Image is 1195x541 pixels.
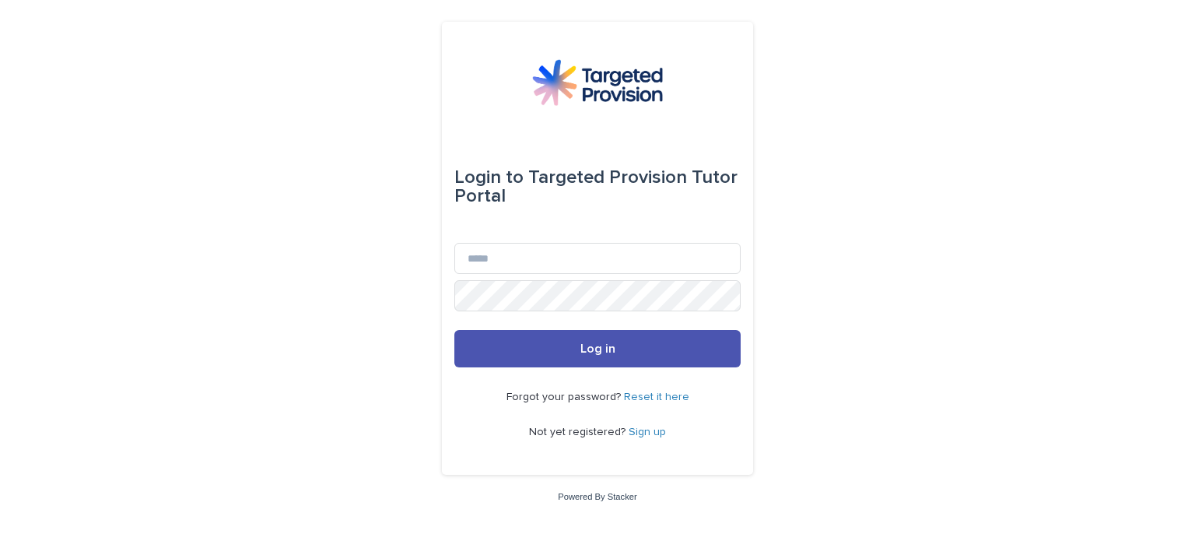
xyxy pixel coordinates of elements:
[532,59,663,106] img: M5nRWzHhSzIhMunXDL62
[454,330,741,367] button: Log in
[529,427,629,437] span: Not yet registered?
[558,492,636,501] a: Powered By Stacker
[629,427,666,437] a: Sign up
[454,156,741,218] div: Targeted Provision Tutor Portal
[624,392,689,402] a: Reset it here
[580,343,615,355] span: Log in
[506,392,624,402] span: Forgot your password?
[454,168,524,187] span: Login to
